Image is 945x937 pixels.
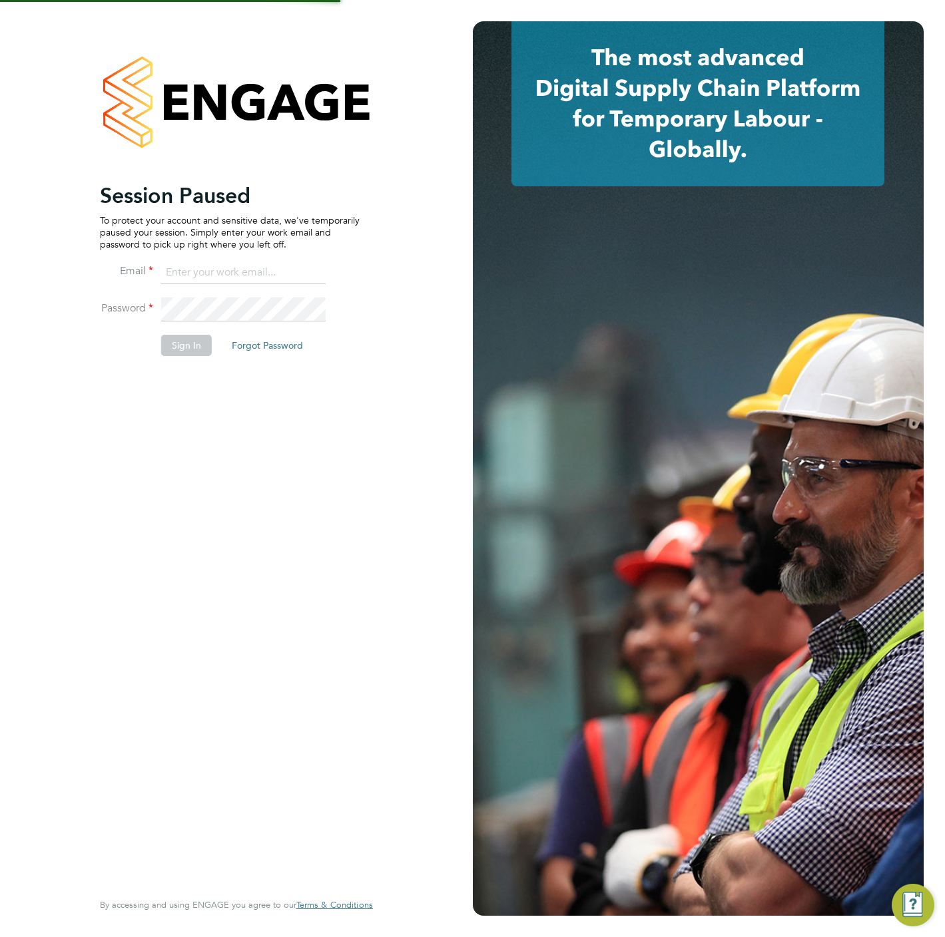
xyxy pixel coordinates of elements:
label: Password [100,301,153,315]
button: Sign In [161,335,212,356]
button: Engage Resource Center [892,884,934,926]
span: Terms & Conditions [296,899,373,910]
input: Enter your work email... [161,261,326,285]
label: Email [100,264,153,278]
button: Forgot Password [221,335,314,356]
h2: Session Paused [100,182,360,209]
span: By accessing and using ENGAGE you agree to our [100,899,373,910]
p: To protect your account and sensitive data, we've temporarily paused your session. Simply enter y... [100,214,360,251]
a: Terms & Conditions [296,900,373,910]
